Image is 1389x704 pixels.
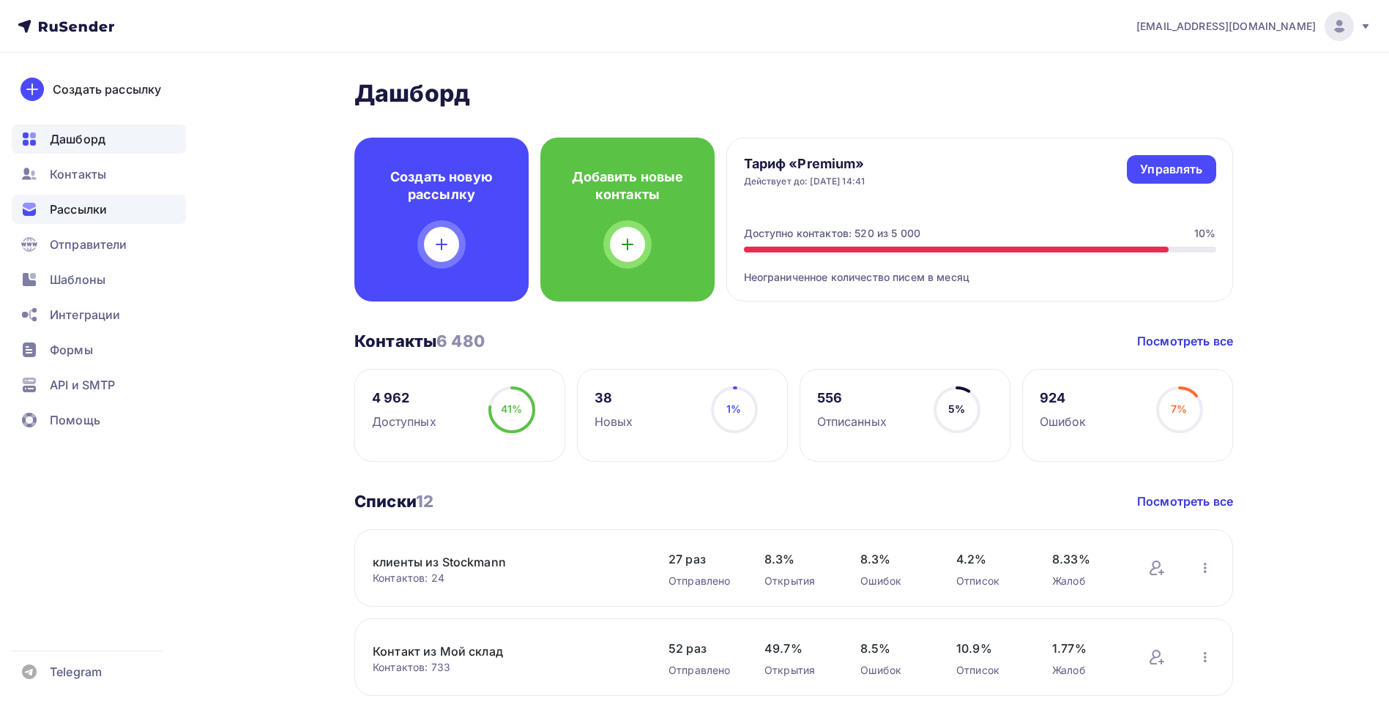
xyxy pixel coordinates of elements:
div: Контактов: 733 [373,660,639,675]
h4: Добавить новые контакты [564,168,691,203]
a: Посмотреть все [1137,332,1233,350]
div: Действует до: [DATE] 14:41 [744,176,865,187]
div: 924 [1040,389,1087,407]
div: Открытия [764,574,831,588]
div: Отписок [956,574,1023,588]
a: Шаблоны [12,265,186,294]
span: [EMAIL_ADDRESS][DOMAIN_NAME] [1136,19,1316,34]
span: Помощь [50,411,100,429]
span: 12 [416,492,433,511]
span: Отправители [50,236,127,253]
div: Жалоб [1052,663,1119,678]
span: Формы [50,341,93,359]
div: Создать рассылку [53,80,161,98]
div: Отписанных [817,413,887,430]
div: Отправлено [669,574,735,588]
a: клиенты из Stockmann [373,553,622,571]
div: Управлять [1140,161,1202,178]
div: Ошибок [1040,413,1087,430]
span: 6 480 [436,332,485,351]
span: 8.3% [860,550,927,568]
div: 10% [1194,226,1215,241]
span: Telegram [50,663,102,681]
a: Рассылки [12,195,186,224]
div: Ошибок [860,574,927,588]
span: 8.3% [764,550,831,568]
div: Неограниченное количество писем в месяц [744,252,1216,285]
span: 5% [948,402,965,415]
span: 4.2% [956,550,1023,568]
div: Контактов: 24 [373,571,639,585]
a: [EMAIL_ADDRESS][DOMAIN_NAME] [1136,12,1371,41]
span: Рассылки [50,201,107,218]
a: Дашборд [12,124,186,154]
a: Контакт из Мой склад [373,643,622,660]
div: Новых [595,413,633,430]
a: Формы [12,335,186,364]
span: Контакты [50,165,106,183]
div: Ошибок [860,663,927,678]
span: 7% [1171,402,1187,415]
span: API и SMTP [50,376,115,394]
h2: Дашборд [354,79,1233,108]
div: Доступно контактов: 520 из 5 000 [744,226,920,241]
a: Посмотреть все [1137,493,1233,510]
span: 8.5% [860,640,927,657]
span: Дашборд [50,130,105,148]
a: Отправители [12,230,186,259]
span: 49.7% [764,640,831,657]
span: 1% [726,402,741,415]
div: Отписок [956,663,1023,678]
div: 38 [595,389,633,407]
span: 52 раз [669,640,735,657]
h4: Создать новую рассылку [378,168,505,203]
div: Открытия [764,663,831,678]
div: 556 [817,389,887,407]
h3: Списки [354,491,433,512]
span: 1.77% [1052,640,1119,657]
span: 41% [501,402,522,415]
h3: Контакты [354,331,485,351]
span: 10.9% [956,640,1023,657]
span: 8.33% [1052,550,1119,568]
div: Доступных [372,413,436,430]
div: 4 962 [372,389,436,407]
a: Контакты [12,160,186,189]
div: Жалоб [1052,574,1119,588]
div: Отправлено [669,663,735,678]
span: Интеграции [50,306,120,323]
span: Шаблоны [50,271,105,288]
h4: Тариф «Premium» [744,155,865,173]
span: 27 раз [669,550,735,568]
